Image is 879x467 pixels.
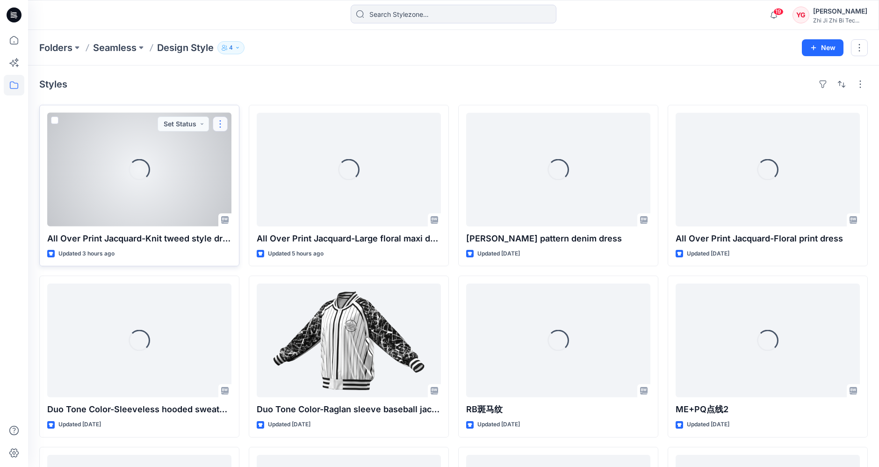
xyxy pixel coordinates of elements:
p: Updated 5 hours ago [268,249,324,259]
button: 4 [217,41,245,54]
p: All Over Print Jacquard-Large floral maxi dress [257,232,441,245]
p: Updated 3 hours ago [58,249,115,259]
p: All Over Print Jacquard-Knit tweed style dress [47,232,231,245]
button: New [802,39,843,56]
p: Updated [DATE] [477,249,520,259]
span: 19 [773,8,784,15]
p: All Over Print Jacquard-Floral print dress [676,232,860,245]
p: Duo Tone Color-Sleeveless hooded sweatshirt [47,403,231,416]
p: ME+PQ点线2 [676,403,860,416]
p: Updated [DATE] [687,249,729,259]
a: Duo Tone Color-Raglan sleeve baseball jacket [257,284,441,397]
div: YG [793,7,809,23]
a: Folders [39,41,72,54]
p: Updated [DATE] [477,420,520,430]
p: Updated [DATE] [58,420,101,430]
input: Search Stylezone… [351,5,556,23]
a: Seamless [93,41,137,54]
p: Design Style [157,41,214,54]
div: Zhi Ji Zhi Bi Tec... [813,17,867,24]
p: 4 [229,43,233,53]
p: Updated [DATE] [268,420,310,430]
div: [PERSON_NAME] [813,6,867,17]
p: Updated [DATE] [687,420,729,430]
p: RB斑马纹 [466,403,650,416]
h4: Styles [39,79,67,90]
p: [PERSON_NAME] pattern denim dress [466,232,650,245]
p: Duo Tone Color-Raglan sleeve baseball jacket [257,403,441,416]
